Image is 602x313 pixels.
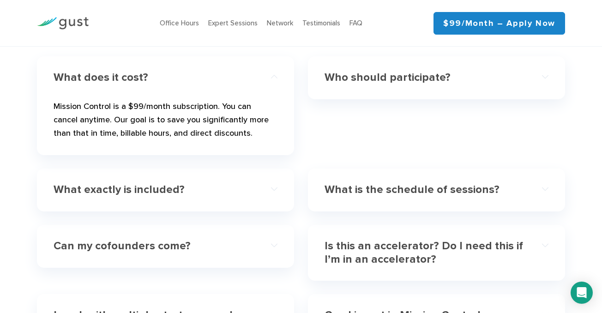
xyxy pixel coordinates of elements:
[433,12,565,35] a: $99/month – Apply Now
[37,17,89,30] img: Gust Logo
[267,19,293,27] a: Network
[325,183,526,197] h4: What is the schedule of sessions?
[302,19,340,27] a: Testimonials
[349,19,362,27] a: FAQ
[571,282,593,304] div: Open Intercom Messenger
[54,71,255,84] h4: What does it cost?
[54,100,277,144] p: Mission Control is a $99/month subscription. You can cancel anytime. Our goal is to save you sign...
[54,183,255,197] h4: What exactly is included?
[54,240,255,253] h4: Can my cofounders come?
[208,19,258,27] a: Expert Sessions
[325,71,526,84] h4: Who should participate?
[160,19,199,27] a: Office Hours
[325,240,526,266] h4: Is this an accelerator? Do I need this if I’m in an accelerator?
